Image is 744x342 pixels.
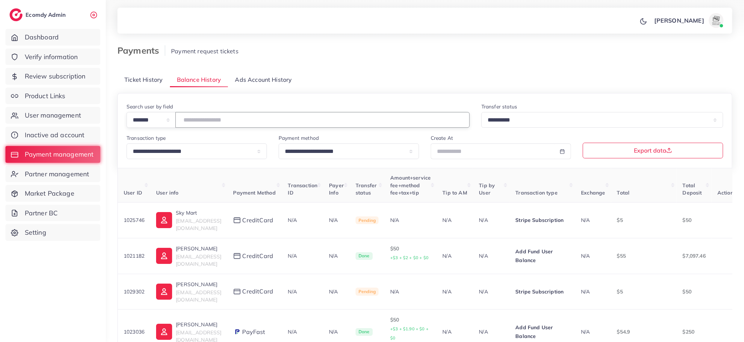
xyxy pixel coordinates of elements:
span: User ID [124,189,142,196]
p: Sky Mart [176,208,221,217]
p: N/A [442,287,467,296]
div: N/A [390,288,431,295]
p: Add Fund User Balance [515,247,569,265]
span: creditCard [243,216,274,224]
span: Pending [356,288,379,296]
p: N/A [442,216,467,224]
img: payment [233,289,241,295]
p: $55 [617,251,671,260]
a: Payment management [5,146,100,163]
label: Create At [431,134,453,142]
span: User management [25,111,81,120]
img: avatar [709,13,724,28]
p: $54.9 [617,327,671,336]
p: Add Fund User Balance [515,323,569,341]
label: Search user by field [127,103,173,110]
small: +$3 + $1.90 + $0 + $0 [390,326,429,341]
span: N/A [288,217,297,223]
span: N/A [581,253,590,259]
button: Export data [583,143,723,158]
a: [PERSON_NAME]avatar [650,13,726,28]
span: Export data [634,147,672,153]
p: [PERSON_NAME] [176,244,221,253]
span: creditCard [243,252,274,260]
a: Partner management [5,166,100,182]
p: N/A [479,216,504,224]
span: Transfer status [356,182,377,196]
p: $50 [683,287,706,296]
a: Setting [5,224,100,241]
span: Transaction type [515,189,558,196]
a: Partner BC [5,205,100,222]
img: payment [233,253,241,259]
span: Partner management [25,169,89,179]
p: [PERSON_NAME] [176,320,221,329]
img: payment [233,328,241,335]
p: 1021182 [124,251,144,260]
img: payment [233,217,241,223]
p: [PERSON_NAME] [176,280,221,289]
a: Product Links [5,88,100,104]
p: $250 [683,327,706,336]
a: User management [5,107,100,124]
span: Exchange [581,189,605,196]
p: N/A [479,251,504,260]
span: [EMAIL_ADDRESS][DOMAIN_NAME] [176,289,221,303]
span: Market Package [25,189,74,198]
img: ic-user-info.36bf1079.svg [156,212,172,228]
p: [PERSON_NAME] [654,16,704,25]
p: $50 [683,216,706,224]
a: Inactive ad account [5,127,100,143]
p: N/A [479,327,504,336]
span: User info [156,189,178,196]
span: [EMAIL_ADDRESS][DOMAIN_NAME] [176,253,221,267]
img: ic-user-info.36bf1079.svg [156,284,172,300]
span: Balance History [177,76,221,84]
a: Verify information [5,49,100,65]
span: Actions [717,189,736,196]
p: Stripe Subscription [515,287,569,296]
p: $7,097.46 [683,251,706,260]
p: $50 [390,244,431,262]
span: Inactive ad account [25,130,85,140]
span: creditCard [243,287,274,296]
span: Tip to AM [442,189,467,196]
div: N/A [390,216,431,224]
p: N/A [479,287,504,296]
img: ic-user-info.36bf1079.svg [156,248,172,264]
span: Dashboard [25,32,59,42]
label: Payment method [279,134,319,142]
span: Setting [25,228,46,237]
h2: Ecomdy Admin [26,11,67,18]
span: Ads Account History [235,76,292,84]
span: Partner BC [25,208,58,218]
span: [EMAIL_ADDRESS][DOMAIN_NAME] [176,218,221,231]
p: N/A [442,251,467,260]
label: Transaction type [127,134,166,142]
span: Payment request tickets [171,47,239,55]
p: N/A [329,216,344,224]
span: Payment Method [233,189,276,196]
span: Product Links [25,91,66,101]
span: N/A [288,253,297,259]
h3: Payments [117,45,165,56]
span: N/A [581,328,590,335]
span: N/A [581,288,590,295]
span: Done [356,328,373,336]
img: ic-user-info.36bf1079.svg [156,324,172,340]
img: logo [9,8,23,21]
p: N/A [329,287,344,296]
span: N/A [288,288,297,295]
span: Payment management [25,150,94,159]
p: N/A [329,327,344,336]
p: N/A [329,251,344,260]
span: $5 [617,288,623,295]
p: N/A [442,327,467,336]
a: Dashboard [5,29,100,46]
span: Review subscription [25,72,86,81]
p: Stripe Subscription [515,216,569,224]
span: Pending [356,216,379,224]
span: Transaction ID [288,182,318,196]
span: N/A [288,328,297,335]
p: 1029302 [124,287,144,296]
